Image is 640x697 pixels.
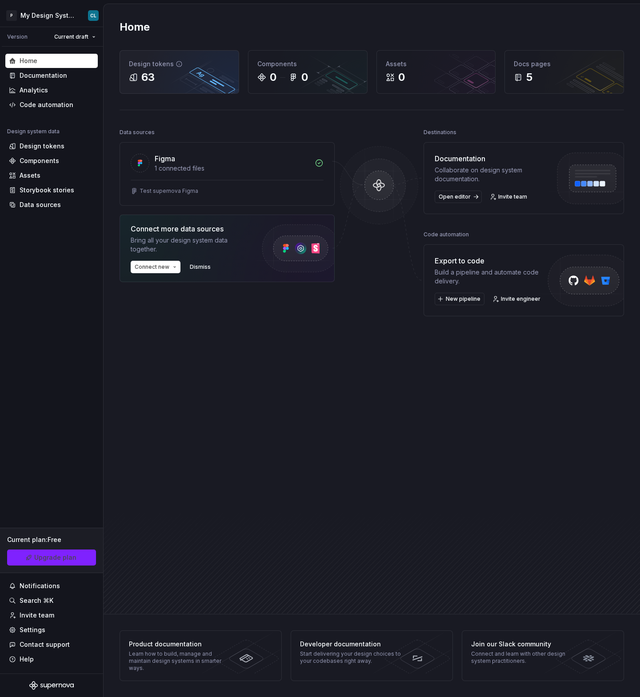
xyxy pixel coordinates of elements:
[20,11,77,20] div: My Design System
[5,623,98,637] a: Settings
[20,156,59,165] div: Components
[20,625,45,634] div: Settings
[5,98,98,112] a: Code automation
[435,166,547,183] div: Collaborate on design system documentation.
[131,223,246,234] div: Connect more data sources
[50,31,100,43] button: Current draft
[20,611,54,620] div: Invite team
[5,154,98,168] a: Components
[376,50,496,94] a: Assets0
[487,191,531,203] a: Invite team
[446,295,480,303] span: New pipeline
[20,86,48,95] div: Analytics
[5,68,98,83] a: Documentation
[386,60,487,68] div: Assets
[471,650,574,665] div: Connect and learn with other design system practitioners.
[5,139,98,153] a: Design tokens
[462,630,624,681] a: Join our Slack communityConnect and learn with other design system practitioners.
[120,20,150,34] h2: Home
[20,186,74,195] div: Storybook stories
[5,608,98,622] a: Invite team
[301,70,308,84] div: 0
[5,593,98,608] button: Search ⌘K
[300,640,403,649] div: Developer documentation
[131,261,180,273] button: Connect new
[20,142,64,151] div: Design tokens
[141,70,155,84] div: 63
[526,70,532,84] div: 5
[5,198,98,212] a: Data sources
[7,550,96,566] a: Upgrade plan
[20,100,73,109] div: Code automation
[129,640,232,649] div: Product documentation
[190,263,211,271] span: Dismiss
[135,263,169,271] span: Connect new
[140,187,198,195] div: Test supernova Figma
[424,228,469,241] div: Code automation
[7,33,28,40] div: Version
[435,293,484,305] button: New pipeline
[5,637,98,652] button: Contact support
[155,164,309,173] div: 1 connected files
[120,50,239,94] a: Design tokens63
[498,193,527,200] span: Invite team
[248,50,368,94] a: Components00
[29,681,74,690] svg: Supernova Logo
[5,83,98,97] a: Analytics
[398,70,405,84] div: 0
[5,168,98,183] a: Assets
[20,200,61,209] div: Data sources
[20,655,34,664] div: Help
[5,183,98,197] a: Storybook stories
[424,126,456,139] div: Destinations
[54,33,88,40] span: Current draft
[471,640,574,649] div: Join our Slack community
[2,6,101,25] button: PMy Design SystemCL
[7,128,60,135] div: Design system data
[20,581,60,590] div: Notifications
[120,126,155,139] div: Data sources
[5,579,98,593] button: Notifications
[7,535,96,544] div: Current plan : Free
[504,50,624,94] a: Docs pages5
[129,650,232,672] div: Learn how to build, manage and maintain design systems in smarter ways.
[514,60,615,68] div: Docs pages
[300,650,403,665] div: Start delivering your design choices to your codebases right away.
[435,268,547,286] div: Build a pipeline and automate code delivery.
[5,652,98,666] button: Help
[155,153,175,164] div: Figma
[6,10,17,21] div: P
[439,193,471,200] span: Open editor
[501,295,540,303] span: Invite engineer
[120,142,335,206] a: Figma1 connected filesTest supernova Figma
[270,70,276,84] div: 0
[34,553,76,562] span: Upgrade plan
[20,640,70,649] div: Contact support
[435,255,547,266] div: Export to code
[20,56,37,65] div: Home
[120,630,282,681] a: Product documentationLearn how to build, manage and maintain design systems in smarter ways.
[186,261,215,273] button: Dismiss
[490,293,544,305] a: Invite engineer
[20,171,40,180] div: Assets
[129,60,230,68] div: Design tokens
[20,71,67,80] div: Documentation
[291,630,453,681] a: Developer documentationStart delivering your design choices to your codebases right away.
[131,236,246,254] div: Bring all your design system data together.
[435,191,482,203] a: Open editor
[257,60,358,68] div: Components
[90,12,96,19] div: CL
[20,596,53,605] div: Search ⌘K
[435,153,547,164] div: Documentation
[5,54,98,68] a: Home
